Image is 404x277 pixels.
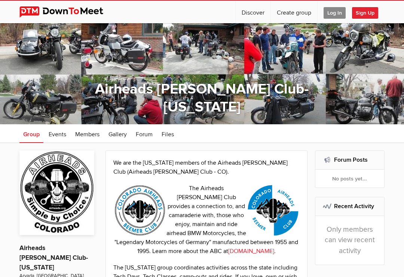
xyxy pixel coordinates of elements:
[315,216,385,265] div: Only members can view recent activity
[352,1,384,23] a: Sign Up
[162,131,174,138] span: Files
[352,7,378,19] span: Sign Up
[228,247,274,255] a: [DOMAIN_NAME]
[19,6,115,18] img: DownToMeet
[49,131,66,138] span: Events
[315,170,385,188] div: No posts yet...
[271,1,317,23] a: Create group
[136,131,153,138] span: Forum
[113,158,300,176] p: We are the [US_STATE] members of the Airheads [PERSON_NAME] Club (Airheads [PERSON_NAME] Club - CO).
[75,131,100,138] span: Members
[318,1,352,23] a: Log In
[132,124,156,143] a: Forum
[71,124,103,143] a: Members
[158,124,178,143] a: Files
[274,247,276,255] span: .
[324,7,346,19] span: Log In
[19,124,43,143] a: Group
[23,131,40,138] span: Group
[114,185,298,255] span: The Airheads [PERSON_NAME] Club provides a connection to, and camaraderie with, those who enjoy, ...
[45,124,70,143] a: Events
[334,156,368,164] a: Forum Posts
[19,150,94,235] img: Airheads Beemer Club-Colorado
[236,1,270,23] a: Discover
[323,197,377,215] h2: Recent Activity
[105,124,131,143] a: Gallery
[108,131,127,138] span: Gallery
